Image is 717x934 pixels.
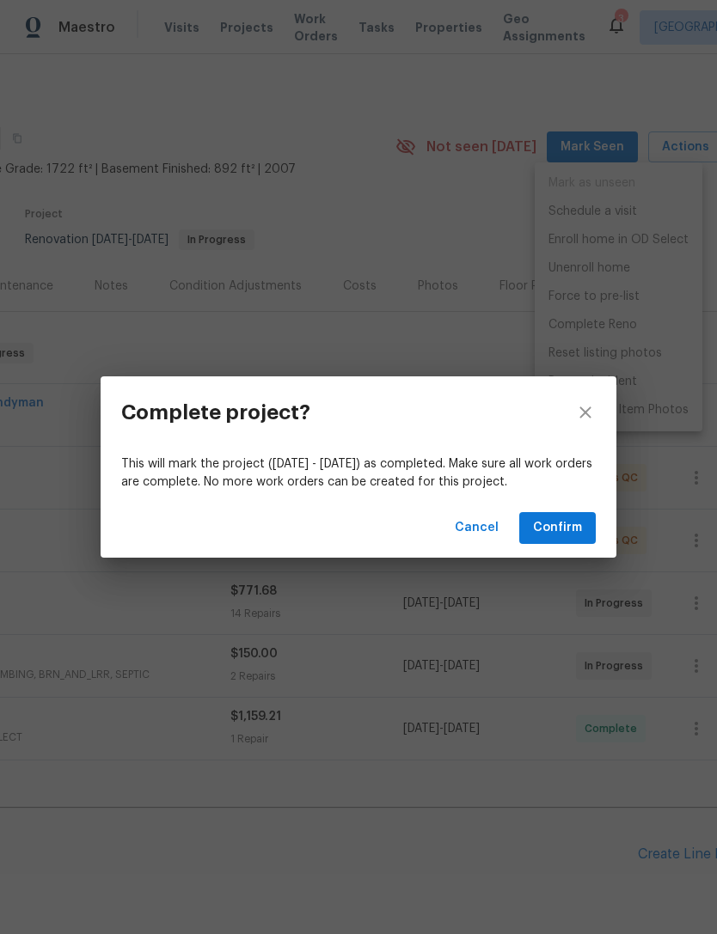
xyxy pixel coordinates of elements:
[519,512,596,544] button: Confirm
[121,455,596,491] p: This will mark the project ([DATE] - [DATE]) as completed. Make sure all work orders are complete...
[455,517,499,539] span: Cancel
[533,517,582,539] span: Confirm
[448,512,506,544] button: Cancel
[555,376,616,449] button: close
[121,400,310,424] h3: Complete project?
